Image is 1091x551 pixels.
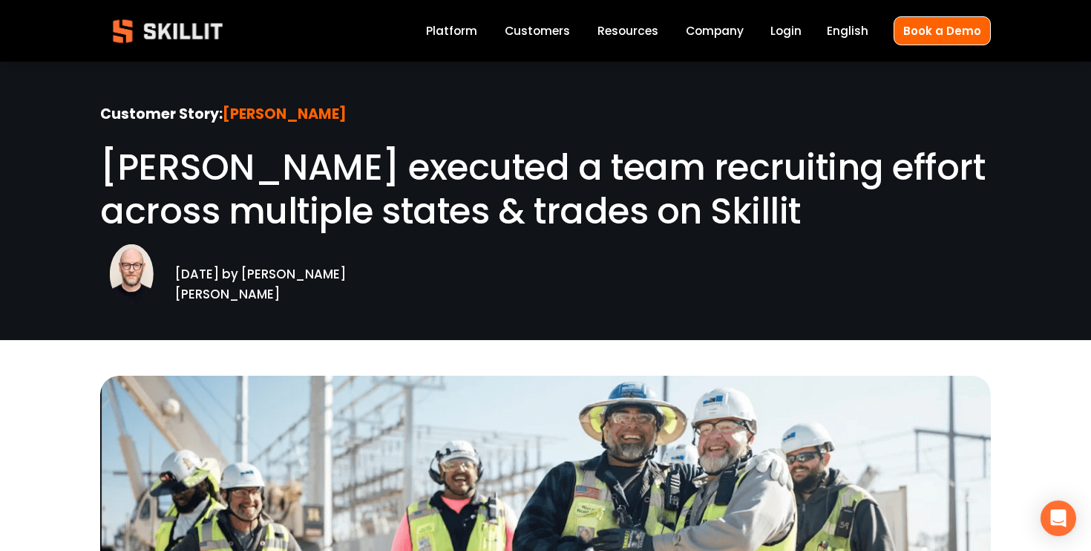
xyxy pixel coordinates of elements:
a: Book a Demo [894,16,991,45]
strong: [PERSON_NAME] [223,103,347,128]
a: Company [686,21,744,41]
a: Login [770,21,802,41]
strong: Customer Story: [100,103,223,128]
span: Resources [597,22,658,39]
a: Customers [505,21,570,41]
img: Skillit [100,9,235,53]
p: [DATE] by [PERSON_NAME] [PERSON_NAME] [175,244,426,304]
a: Platform [426,21,477,41]
span: English [827,22,868,39]
div: Open Intercom Messenger [1041,501,1076,536]
span: [PERSON_NAME] executed a team recruiting effort across multiple states & trades on Skillit [100,143,994,236]
div: language picker [827,21,868,41]
a: folder dropdown [597,21,658,41]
